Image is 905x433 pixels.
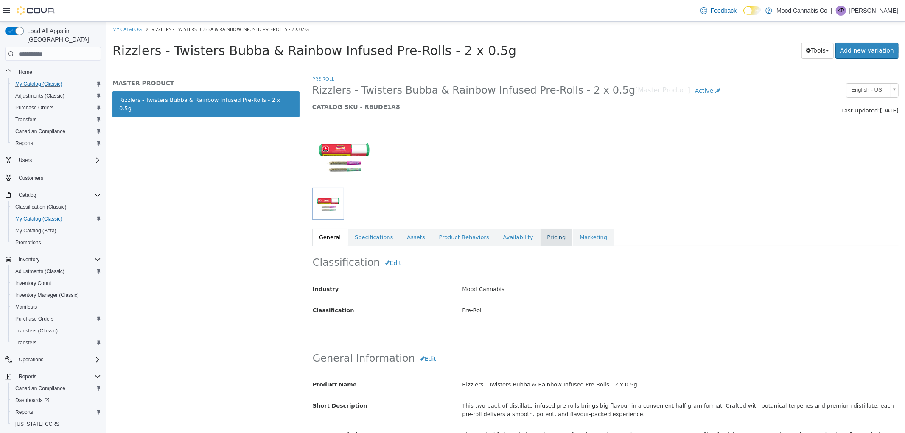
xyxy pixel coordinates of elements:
[12,407,101,417] span: Reports
[8,325,104,337] button: Transfers (Classic)
[8,277,104,289] button: Inventory Count
[15,397,49,404] span: Dashboards
[735,86,774,92] span: Last Updated:
[2,66,104,78] button: Home
[695,21,728,37] button: Tools
[584,61,619,77] a: Active
[2,254,104,265] button: Inventory
[12,115,40,125] a: Transfers
[15,254,101,265] span: Inventory
[15,254,43,265] button: Inventory
[12,214,66,224] a: My Catalog (Classic)
[529,66,584,73] small: [Master Product]
[12,237,101,248] span: Promotions
[8,406,104,418] button: Reports
[15,355,47,365] button: Operations
[8,237,104,249] button: Promotions
[19,157,32,164] span: Users
[15,421,59,427] span: [US_STATE] CCRS
[12,278,55,288] a: Inventory Count
[743,6,761,15] input: Dark Mode
[19,256,39,263] span: Inventory
[12,314,101,324] span: Purchase Orders
[206,103,270,166] img: 150
[12,326,101,336] span: Transfers (Classic)
[15,239,41,246] span: Promotions
[15,67,36,77] a: Home
[15,67,101,77] span: Home
[15,316,54,322] span: Purchase Orders
[19,175,43,182] span: Customers
[15,116,36,123] span: Transfers
[12,91,68,101] a: Adjustments (Classic)
[207,410,259,416] span: Long Description
[12,419,101,429] span: Washington CCRS
[350,356,799,371] div: Rizzlers - Twisters Bubba & Rainbow Infused Pre-Rolls - 2 x 0.5g
[8,137,104,149] button: Reports
[12,115,101,125] span: Transfers
[15,81,62,87] span: My Catalog (Classic)
[15,128,65,135] span: Canadian Compliance
[15,104,54,111] span: Purchase Orders
[6,58,193,65] h5: MASTER PRODUCT
[729,21,793,37] a: Add new variation
[309,330,335,345] button: Edit
[740,62,781,75] span: English - US
[24,27,101,44] span: Load All Apps in [GEOGRAPHIC_DATA]
[12,91,101,101] span: Adjustments (Classic)
[776,6,827,16] p: Mood Cannabis Co
[434,207,466,225] a: Pricing
[15,327,58,334] span: Transfers (Classic)
[12,395,53,405] a: Dashboards
[15,227,56,234] span: My Catalog (Beta)
[15,140,33,147] span: Reports
[12,126,69,137] a: Canadian Compliance
[2,189,104,201] button: Catalog
[8,225,104,237] button: My Catalog (Beta)
[8,394,104,406] a: Dashboards
[8,102,104,114] button: Purchase Orders
[207,285,248,292] span: Classification
[589,66,607,73] span: Active
[836,6,846,16] div: Kirsten Power
[467,207,508,225] a: Marketing
[12,237,45,248] a: Promotions
[15,339,36,346] span: Transfers
[12,314,57,324] a: Purchase Orders
[15,173,47,183] a: Customers
[12,338,40,348] a: Transfers
[12,138,36,148] a: Reports
[12,103,57,113] a: Purchase Orders
[15,190,101,200] span: Catalog
[8,201,104,213] button: Classification (Classic)
[8,90,104,102] button: Adjustments (Classic)
[390,207,434,225] a: Availability
[8,313,104,325] button: Purchase Orders
[12,202,70,212] a: Classification (Classic)
[12,103,101,113] span: Purchase Orders
[15,172,101,183] span: Customers
[8,301,104,313] button: Manifests
[15,215,62,222] span: My Catalog (Classic)
[15,372,40,382] button: Reports
[8,289,104,301] button: Inventory Manager (Classic)
[12,383,69,394] a: Canadian Compliance
[711,6,737,15] span: Feedback
[15,372,101,382] span: Reports
[697,2,740,19] a: Feedback
[2,354,104,366] button: Operations
[12,202,101,212] span: Classification (Classic)
[12,79,101,89] span: My Catalog (Classic)
[19,356,44,363] span: Operations
[12,138,101,148] span: Reports
[15,304,37,310] span: Manifests
[8,383,104,394] button: Canadian Compliance
[207,264,233,271] span: Industry
[8,114,104,126] button: Transfers
[15,355,101,365] span: Operations
[12,383,101,394] span: Canadian Compliance
[15,280,51,287] span: Inventory Count
[15,385,65,392] span: Canadian Compliance
[294,207,325,225] a: Assets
